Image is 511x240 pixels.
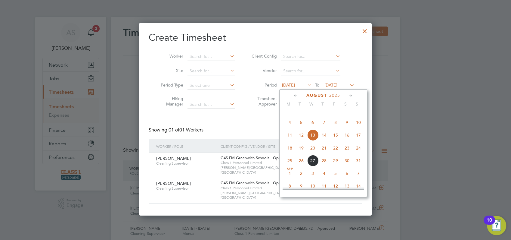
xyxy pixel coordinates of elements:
[169,127,203,133] span: 01 Workers
[307,117,318,128] span: 6
[156,156,191,161] span: [PERSON_NAME]
[284,180,296,192] span: 8
[221,165,314,175] span: [PERSON_NAME][GEOGRAPHIC_DATA] [GEOGRAPHIC_DATA]
[169,127,179,133] span: 01 of
[149,31,362,44] h2: Create Timesheet
[281,52,340,61] input: Search for...
[296,129,307,141] span: 12
[250,53,277,59] label: Client Config
[187,81,235,90] input: Select one
[284,129,296,141] span: 11
[296,168,307,179] span: 2
[351,101,363,107] span: S
[318,117,330,128] span: 7
[296,117,307,128] span: 5
[307,129,318,141] span: 13
[341,180,353,192] span: 13
[305,101,317,107] span: W
[156,68,183,73] label: Site
[330,168,341,179] span: 5
[318,168,330,179] span: 4
[487,216,506,235] button: Open Resource Center, 10 new notifications
[307,155,318,166] span: 27
[353,168,364,179] span: 7
[313,81,321,89] span: To
[487,220,492,228] div: 10
[318,129,330,141] span: 14
[294,101,305,107] span: T
[330,129,341,141] span: 15
[296,155,307,166] span: 26
[353,155,364,166] span: 31
[250,68,277,73] label: Vendor
[149,127,205,133] div: Showing
[187,100,235,109] input: Search for...
[219,139,316,153] div: Client Config / Vendor / Site
[328,101,340,107] span: F
[341,168,353,179] span: 6
[353,180,364,192] span: 14
[156,82,183,88] label: Period Type
[221,155,294,160] span: G4S FM Greenwich Schools - Operational
[307,168,318,179] span: 3
[156,53,183,59] label: Worker
[353,117,364,128] span: 10
[187,52,235,61] input: Search for...
[156,186,216,191] span: Cleaning Supervisor
[318,142,330,154] span: 21
[284,117,296,128] span: 4
[340,101,351,107] span: S
[284,168,296,171] span: Sep
[284,168,296,179] span: 1
[281,67,340,75] input: Search for...
[221,160,314,165] span: Class 1 Personnel Limited
[307,142,318,154] span: 20
[307,180,318,192] span: 10
[341,129,353,141] span: 16
[155,139,219,153] div: Worker / Role
[353,142,364,154] span: 24
[156,161,216,166] span: Cleaning Supervisor
[353,129,364,141] span: 17
[330,117,341,128] span: 8
[296,142,307,154] span: 19
[284,142,296,154] span: 18
[296,180,307,192] span: 9
[284,155,296,166] span: 25
[221,191,314,200] span: [PERSON_NAME][GEOGRAPHIC_DATA] [GEOGRAPHIC_DATA]
[324,82,337,88] span: [DATE]
[187,67,235,75] input: Search for...
[306,93,327,98] span: August
[282,82,295,88] span: [DATE]
[330,180,341,192] span: 12
[329,93,340,98] span: 2025
[283,101,294,107] span: M
[318,155,330,166] span: 28
[341,142,353,154] span: 23
[156,181,191,186] span: [PERSON_NAME]
[156,96,183,107] label: Hiring Manager
[341,155,353,166] span: 30
[318,180,330,192] span: 11
[250,96,277,107] label: Timesheet Approver
[317,101,328,107] span: T
[221,180,294,185] span: G4S FM Greenwich Schools - Operational
[341,117,353,128] span: 9
[330,155,341,166] span: 29
[221,186,314,191] span: Class 1 Personnel Limited
[330,142,341,154] span: 22
[250,82,277,88] label: Period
